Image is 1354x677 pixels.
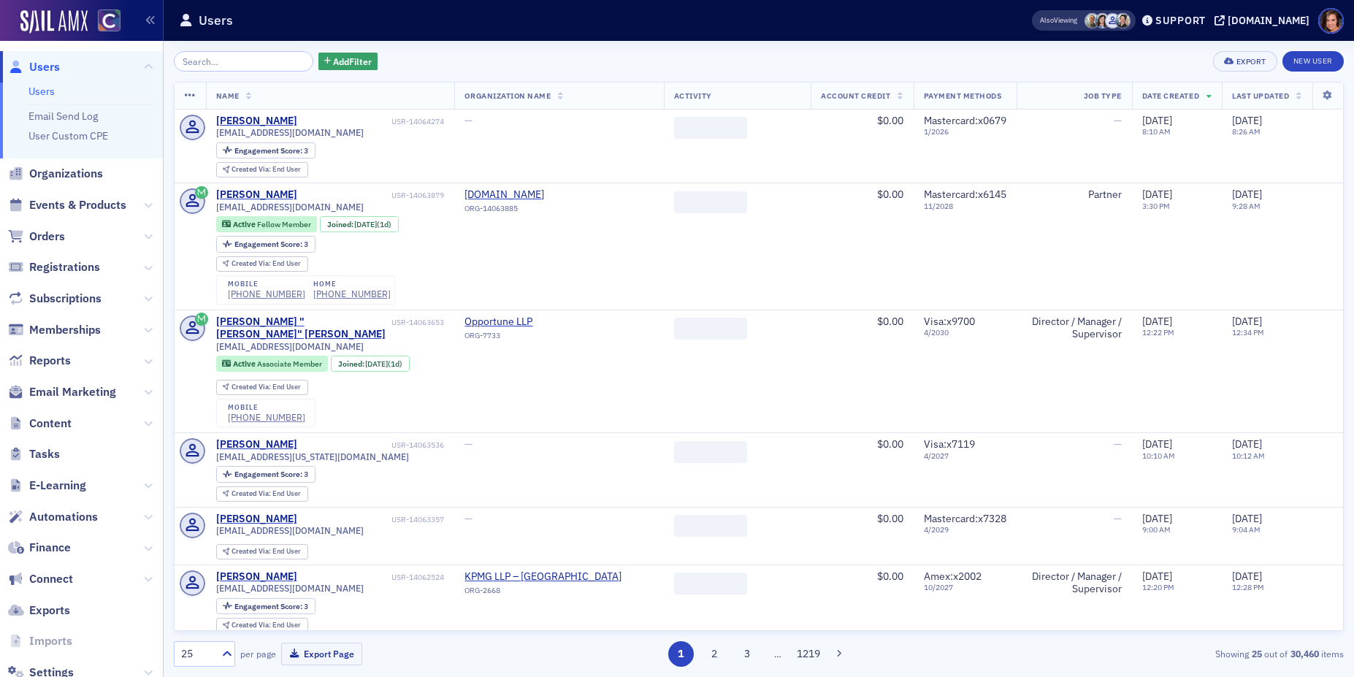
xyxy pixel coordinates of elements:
span: Payment Methods [924,91,1002,101]
a: View Homepage [88,9,121,34]
div: 3 [234,603,308,611]
span: $0.00 [877,315,903,328]
a: Events & Products [8,197,126,213]
div: Joined: 2025-10-02 00:00:00 [331,356,410,372]
span: Email Marketing [29,384,116,400]
div: End User [232,548,301,556]
a: Reports [8,353,71,369]
div: End User [232,260,301,268]
div: Engagement Score: 3 [216,466,315,482]
a: Users [8,59,60,75]
span: [EMAIL_ADDRESS][DOMAIN_NAME] [216,202,364,213]
div: Engagement Score: 3 [216,236,315,252]
span: Created Via : [232,620,272,630]
time: 9:00 AM [1142,524,1171,535]
div: USR-14062524 [299,573,444,582]
div: [PHONE_NUMBER] [228,288,305,299]
a: Organizations [8,166,103,182]
div: Partner [1027,188,1122,202]
div: Created Via: End User [216,162,308,177]
a: [PERSON_NAME] [216,188,297,202]
div: [PERSON_NAME] "[PERSON_NAME]" [PERSON_NAME] [216,315,389,341]
span: — [464,437,473,451]
span: [DATE] [1232,188,1262,201]
span: Active [233,219,257,229]
h1: Users [199,12,233,29]
button: 1219 [796,641,822,667]
span: [DATE] [365,359,388,369]
time: 10:12 AM [1232,451,1265,461]
time: 12:28 PM [1232,582,1264,592]
a: Email Send Log [28,110,98,123]
span: [DATE] [1142,188,1172,201]
div: Showing out of items [964,647,1344,660]
span: Visa : x9700 [924,315,975,328]
span: [DATE] [1232,437,1262,451]
span: [DATE] [1142,437,1172,451]
span: [DATE] [1142,570,1172,583]
a: [PERSON_NAME] [216,438,297,451]
span: Derrol Moorhead [1085,13,1100,28]
img: SailAMX [20,10,88,34]
span: — [464,512,473,525]
a: Active Associate Member [222,359,321,369]
time: 9:04 AM [1232,524,1261,535]
div: End User [232,166,301,174]
span: Active [233,359,257,369]
div: 3 [234,470,308,478]
span: $0.00 [877,512,903,525]
time: 8:26 AM [1232,126,1261,137]
span: Account Credit [821,91,890,101]
div: Engagement Score: 3 [216,598,315,614]
span: $0.00 [877,437,903,451]
span: Opportune LLP [464,315,597,329]
span: Connect [29,571,73,587]
div: 3 [234,240,308,248]
div: Created Via: End User [216,256,308,272]
span: Joined : [327,220,355,229]
time: 12:20 PM [1142,582,1174,592]
span: Organization Name [464,91,551,101]
label: per page [240,647,276,660]
button: Export [1213,51,1277,72]
div: USR-14063536 [299,440,444,450]
span: Orders [29,229,65,245]
span: [DATE] [1232,512,1262,525]
span: Activity [674,91,712,101]
span: Last Updated [1232,91,1289,101]
div: 25 [181,646,213,662]
span: ‌ [674,191,747,213]
a: Automations [8,509,98,525]
span: [DATE] [1142,512,1172,525]
span: Mastercard : x0679 [924,114,1006,127]
button: 1 [668,641,694,667]
span: KPMG LLP – Denver [464,570,621,584]
a: Active Fellow Member [222,220,310,229]
span: 4 / 2027 [924,451,1006,461]
input: Search… [174,51,313,72]
div: Joined: 2025-10-02 00:00:00 [320,216,399,232]
div: [PERSON_NAME] [216,115,297,128]
span: ‌ [674,441,747,463]
span: Imports [29,633,72,649]
span: Profile [1318,8,1344,34]
div: Created Via: End User [216,380,308,395]
span: Amex : x2002 [924,570,982,583]
span: Add Filter [333,55,372,68]
div: mobile [228,403,305,412]
span: [EMAIL_ADDRESS][US_STATE][DOMAIN_NAME] [216,451,409,462]
span: Automations [29,509,98,525]
div: USR-14063653 [391,318,444,327]
span: Users [29,59,60,75]
span: — [1114,512,1122,525]
a: [PHONE_NUMBER] [313,288,391,299]
span: [EMAIL_ADDRESS][DOMAIN_NAME] [216,341,364,352]
span: Engagement Score : [234,239,304,249]
a: [PHONE_NUMBER] [228,412,305,423]
span: Beancount.co [464,188,597,202]
span: ‌ [674,573,747,594]
span: Pamela Galey-Coleman [1115,13,1131,28]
